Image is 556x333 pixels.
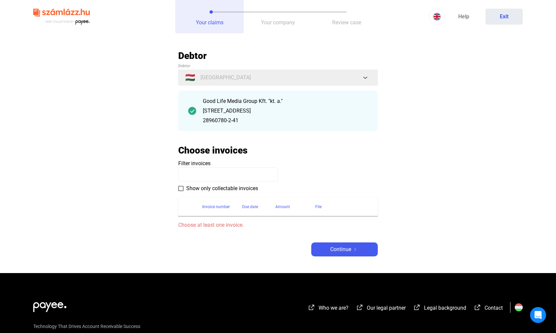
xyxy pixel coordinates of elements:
a: external-link-whiteLegal background [413,306,466,312]
div: Good Life Media Group Kft. "kt. a." [203,97,368,105]
div: Amount [275,203,315,211]
span: Contact [485,305,503,311]
h2: Choose invoices [178,145,247,156]
img: external-link-white [474,304,482,311]
img: arrow-right-white [351,248,359,251]
a: Help [445,9,482,25]
span: Who we are? [319,305,348,311]
span: 🇭🇺 [185,74,195,82]
span: [GEOGRAPHIC_DATA] [201,74,251,82]
div: File [315,203,370,211]
div: Invoice number [202,203,242,211]
img: external-link-white [356,304,364,311]
div: [STREET_ADDRESS] [203,107,368,115]
img: szamlazzhu-logo [33,6,90,28]
img: external-link-white [308,304,316,311]
button: 🇭🇺[GEOGRAPHIC_DATA] [178,70,378,86]
span: Choose at least one invoice. [178,221,378,229]
span: Continue [330,245,351,253]
span: Your company [261,19,295,26]
div: File [315,203,322,211]
div: Due date [242,203,275,211]
span: Review case [332,19,361,26]
button: Continuearrow-right-white [311,242,378,256]
div: Due date [242,203,258,211]
span: Legal background [424,305,466,311]
img: EN [433,13,441,21]
button: EN [429,9,445,25]
img: HU.svg [515,303,523,311]
span: Debtor [178,64,190,68]
h2: Debtor [178,50,378,62]
a: external-link-whiteOur legal partner [356,306,406,312]
div: Invoice number [202,203,230,211]
div: Amount [275,203,290,211]
span: Our legal partner [367,305,406,311]
div: Open Intercom Messenger [530,307,546,323]
span: Your claims [196,19,223,26]
span: Filter invoices [178,160,210,166]
div: 28960780-2-41 [203,117,368,125]
img: external-link-white [413,304,421,311]
a: external-link-whiteWho we are? [308,306,348,312]
span: Show only collectable invoices [186,184,258,192]
a: external-link-whiteContact [474,306,503,312]
button: Exit [486,9,523,25]
img: white-payee-white-dot.svg [33,298,67,312]
img: checkmark-darker-green-circle [188,107,196,115]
